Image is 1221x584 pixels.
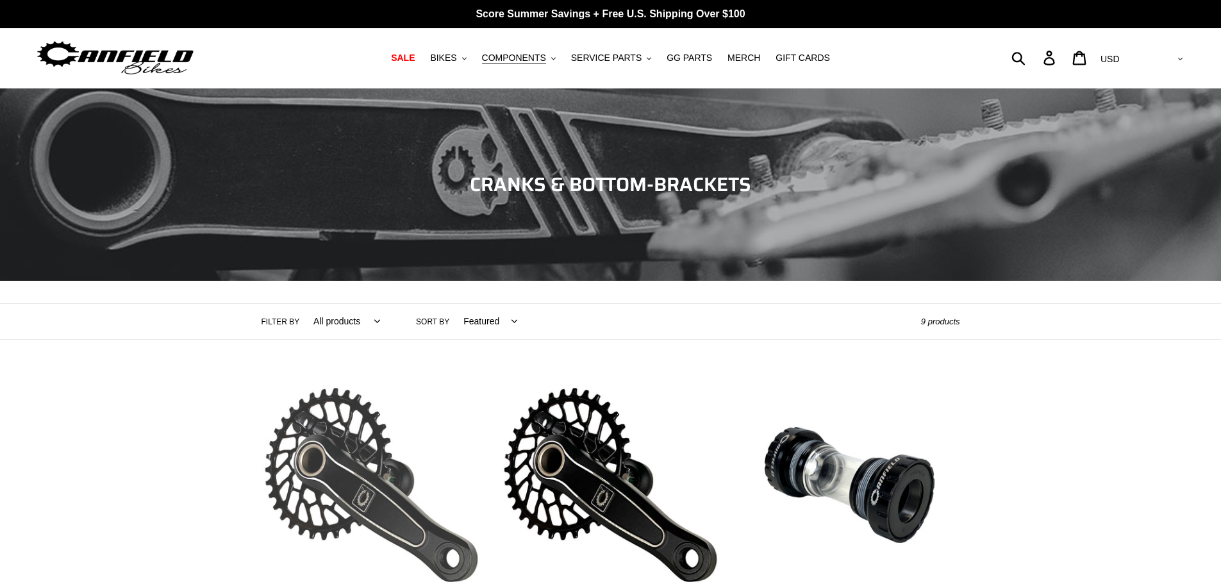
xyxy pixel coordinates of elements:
a: SALE [385,49,421,67]
span: MERCH [727,53,760,63]
label: Sort by [416,316,449,328]
input: Search [1018,44,1051,72]
span: CRANKS & BOTTOM-BRACKETS [470,169,751,199]
span: 9 products [921,317,960,326]
span: COMPONENTS [482,53,546,63]
span: GG PARTS [667,53,712,63]
a: GG PARTS [660,49,718,67]
span: SERVICE PARTS [571,53,642,63]
a: MERCH [721,49,767,67]
label: Filter by [262,316,300,328]
span: GIFT CARDS [776,53,830,63]
a: GIFT CARDS [769,49,836,67]
span: BIKES [430,53,456,63]
button: SERVICE PARTS [565,49,658,67]
img: Canfield Bikes [35,38,195,78]
button: BIKES [424,49,472,67]
span: SALE [391,53,415,63]
button: COMPONENTS [476,49,562,67]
